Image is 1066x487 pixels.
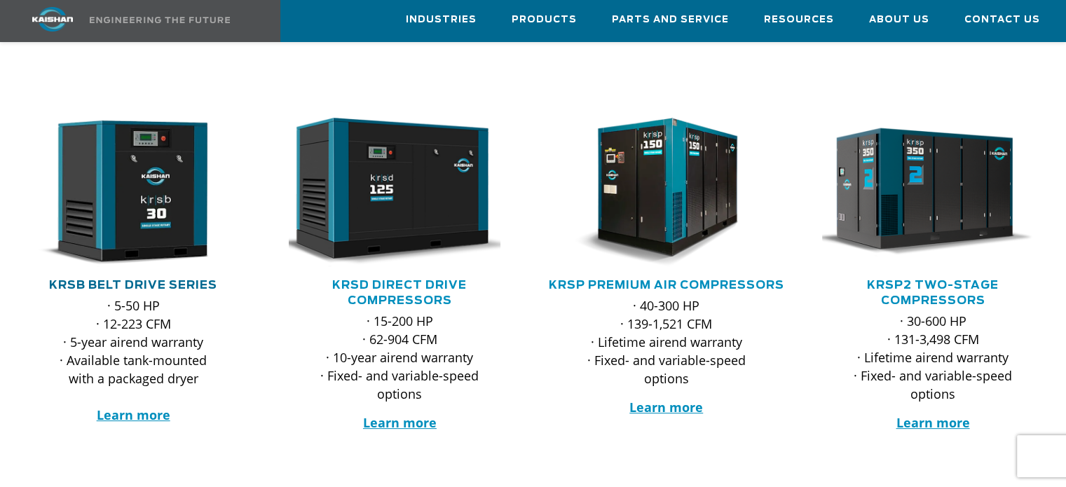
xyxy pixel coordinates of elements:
a: Parts and Service [612,1,729,39]
span: Contact Us [964,12,1040,28]
p: · 15-200 HP · 62-904 CFM · 10-year airend warranty · Fixed- and variable-speed options [317,312,482,403]
p: · 30-600 HP · 131-3,498 CFM · Lifetime airend warranty · Fixed- and variable-speed options [850,312,1016,403]
a: KRSB Belt Drive Series [49,280,217,291]
span: Resources [764,12,834,28]
img: krsb30 [12,118,234,267]
a: KRSP2 Two-Stage Compressors [867,280,999,306]
div: krsd125 [289,118,510,267]
div: krsb30 [22,118,244,267]
span: Parts and Service [612,12,729,28]
span: About Us [869,12,929,28]
p: · 5-50 HP · 12-223 CFM · 5-year airend warranty · Available tank-mounted with a packaged dryer [50,296,216,424]
p: · 40-300 HP · 139-1,521 CFM · Lifetime airend warranty · Fixed- and variable-speed options [584,296,749,387]
a: Learn more [363,414,437,431]
a: KRSD Direct Drive Compressors [332,280,467,306]
a: KRSP Premium Air Compressors [549,280,784,291]
img: krsp150 [545,118,767,267]
a: Industries [406,1,477,39]
a: Contact Us [964,1,1040,39]
div: krsp350 [822,118,1044,267]
a: Learn more [97,406,170,423]
a: About Us [869,1,929,39]
a: Resources [764,1,834,39]
span: Industries [406,12,477,28]
img: krsp350 [812,118,1034,267]
img: krsd125 [278,118,500,267]
a: Learn more [629,399,703,416]
div: krsp150 [556,118,777,267]
span: Products [512,12,577,28]
img: Engineering the future [90,17,230,23]
a: Learn more [896,414,969,431]
a: Products [512,1,577,39]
